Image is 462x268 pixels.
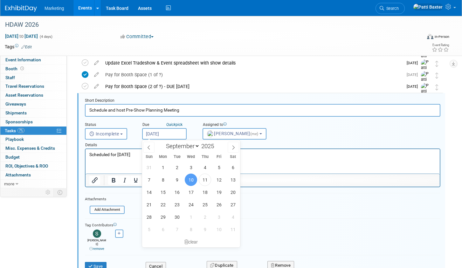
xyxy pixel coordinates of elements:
button: Underline [130,176,141,185]
a: Giveaways [0,100,66,108]
span: Sponsorships [5,119,33,124]
span: Tasks [5,128,24,133]
span: September 25, 2025 [199,198,211,211]
span: September 12, 2025 [213,174,225,186]
td: Tags [5,44,32,50]
span: September 19, 2025 [213,186,225,198]
span: Sun [142,155,156,159]
span: September 1, 2025 [157,161,169,174]
select: Month [163,142,200,150]
div: Tag Contributors [85,221,440,228]
input: Due Date [142,128,187,140]
span: Booth [5,66,25,71]
a: ROI, Objectives & ROO [0,162,66,170]
span: Giveaways [5,101,26,107]
td: Personalize Event Tab Strip [43,188,54,196]
img: Patti Baxter [421,71,431,94]
span: [DATE] [407,72,421,77]
span: September 23, 2025 [171,198,183,211]
span: (me) [250,132,259,136]
span: Asset Reservations [5,93,43,98]
span: October 8, 2025 [185,223,197,236]
i: Move task [435,84,438,90]
a: Shipments [0,109,66,117]
span: Misc. Expenses & Credits [5,146,55,151]
span: September 7, 2025 [143,174,155,186]
span: September 22, 2025 [157,198,169,211]
span: [PERSON_NAME] [207,131,259,136]
div: [PERSON_NAME] [86,238,107,251]
a: Event Information [0,56,66,64]
span: September 26, 2025 [213,198,225,211]
input: Name of task or a short description [85,104,440,116]
td: Toggle Event Tabs [54,188,67,196]
span: September 5, 2025 [213,161,225,174]
div: HDAW 2026 [3,19,411,31]
span: Tue [170,155,184,159]
span: September 28, 2025 [143,211,155,223]
span: September 17, 2025 [185,186,197,198]
button: Bold [108,176,119,185]
a: more [0,180,66,188]
span: Thu [198,155,212,159]
span: Search [384,6,399,11]
span: September 21, 2025 [143,198,155,211]
div: Pay for Booth Space (1 of ?) [102,69,403,80]
span: to [18,34,24,39]
span: [DATE] [407,84,421,89]
span: October 9, 2025 [199,223,211,236]
a: Asset Reservations [0,91,66,100]
span: Sat [226,155,240,159]
span: October 11, 2025 [227,223,239,236]
span: September 8, 2025 [157,174,169,186]
div: Pay for Booth Space (2 of ?) - DUE [DATE] [102,81,403,92]
i: Move task [435,61,438,67]
span: October 2, 2025 [199,211,211,223]
span: Event Information [5,57,41,62]
a: Booth [0,65,66,73]
span: Incomplete [89,131,119,136]
a: Sponsorships [0,118,66,126]
span: October 4, 2025 [227,211,239,223]
img: Sara Tilden [93,230,101,238]
div: In-Person [434,34,449,39]
a: Budget [0,153,66,161]
span: September 13, 2025 [227,174,239,186]
span: September 14, 2025 [143,186,155,198]
button: Incomplete [85,128,127,140]
span: (4 days) [39,35,52,39]
span: September 3, 2025 [185,161,197,174]
input: Year [200,142,219,150]
a: Quickpick [165,122,184,127]
span: August 31, 2025 [143,161,155,174]
span: Travel Reservations [5,84,44,89]
a: edit [91,72,102,78]
span: September 29, 2025 [157,211,169,223]
span: September 11, 2025 [199,174,211,186]
span: September 16, 2025 [171,186,183,198]
span: more [4,181,14,186]
div: Event Format [383,33,449,43]
a: Misc. Expenses & Credits [0,144,66,153]
span: September 6, 2025 [227,161,239,174]
span: October 7, 2025 [171,223,183,236]
a: Staff [0,73,66,82]
a: Travel Reservations [0,82,66,91]
i: Quick [166,122,176,127]
a: Edit [21,45,32,49]
div: Assigned to [203,122,284,128]
span: September 10, 2025 [185,174,197,186]
div: Due [142,122,193,128]
span: September 18, 2025 [199,186,211,198]
a: Search [376,3,405,14]
span: September 9, 2025 [171,174,183,186]
button: Committed [118,33,156,40]
div: Update Excel Tradeshow & Event spreadsheet with show details [102,58,403,68]
span: Staff [5,75,15,80]
span: [DATE] [DATE] [5,33,38,39]
div: clear [142,237,240,247]
span: Mon [156,155,170,159]
span: October 3, 2025 [213,211,225,223]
